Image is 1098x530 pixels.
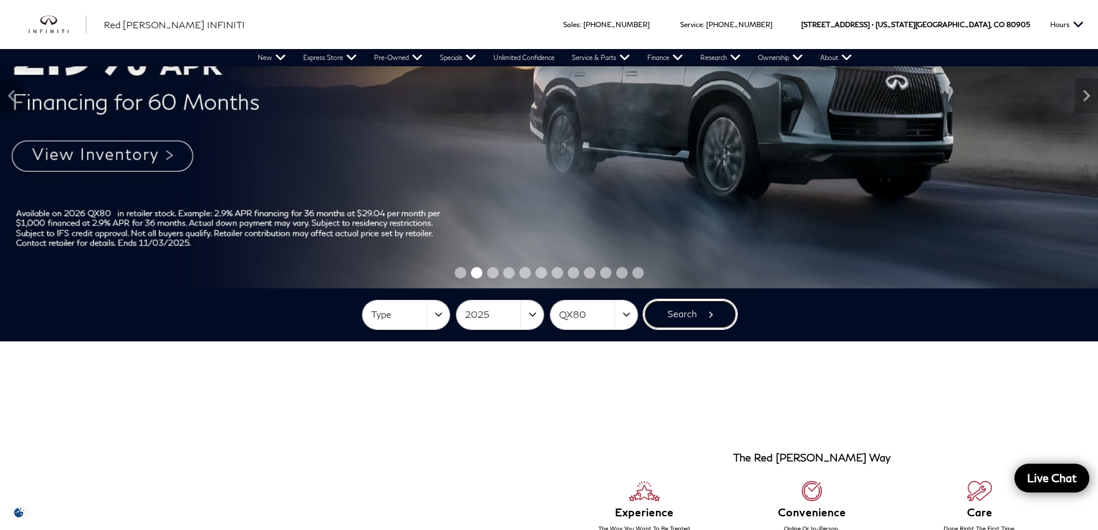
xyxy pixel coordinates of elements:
a: [PHONE_NUMBER] [583,20,650,29]
span: Go to slide 11 [616,267,628,279]
button: Type [363,300,450,329]
span: Go to slide 6 [535,267,547,279]
a: Pre-Owned [365,49,431,66]
span: Go to slide 1 [455,267,466,279]
span: Go to slide 7 [552,267,563,279]
button: 2025 [456,300,544,329]
span: : [703,20,704,29]
span: Service [680,20,703,29]
a: Unlimited Confidence [485,49,563,66]
span: Go to slide 9 [584,267,595,279]
span: 2025 [465,305,520,324]
span: Red [PERSON_NAME] INFINITI [104,19,245,30]
img: INFINITI [29,16,86,34]
h3: The Red [PERSON_NAME] Way [733,452,891,464]
span: : [580,20,582,29]
section: Click to Open Cookie Consent Modal [6,506,32,518]
span: Go to slide 10 [600,267,612,279]
a: Specials [431,49,485,66]
a: Red [PERSON_NAME] INFINITI [104,18,245,32]
a: Ownership [749,49,812,66]
span: Sales [563,20,580,29]
h6: Experience [561,507,729,518]
span: Type [371,305,427,324]
a: [PHONE_NUMBER] [706,20,772,29]
a: Service & Parts [563,49,639,66]
nav: Main Navigation [249,49,861,66]
span: Go to slide 12 [632,267,644,279]
a: Live Chat [1014,464,1089,493]
button: QX80 [550,300,637,329]
span: QX80 [559,305,614,324]
a: [STREET_ADDRESS] • [US_STATE][GEOGRAPHIC_DATA], CO 80905 [801,20,1030,29]
button: Search [644,300,737,329]
a: New [249,49,295,66]
span: Go to slide 2 [471,267,482,279]
a: infiniti [29,16,86,34]
span: Go to slide 8 [568,267,579,279]
a: Express Store [295,49,365,66]
div: Next [1075,78,1098,113]
span: Live Chat [1021,471,1082,485]
span: Go to slide 4 [503,267,515,279]
a: About [812,49,861,66]
h6: Convenience [728,507,896,518]
img: Opt-Out Icon [6,506,32,518]
a: Finance [639,49,692,66]
h6: Care [896,507,1063,518]
span: Go to slide 3 [487,267,499,279]
span: Go to slide 5 [519,267,531,279]
a: Research [692,49,749,66]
